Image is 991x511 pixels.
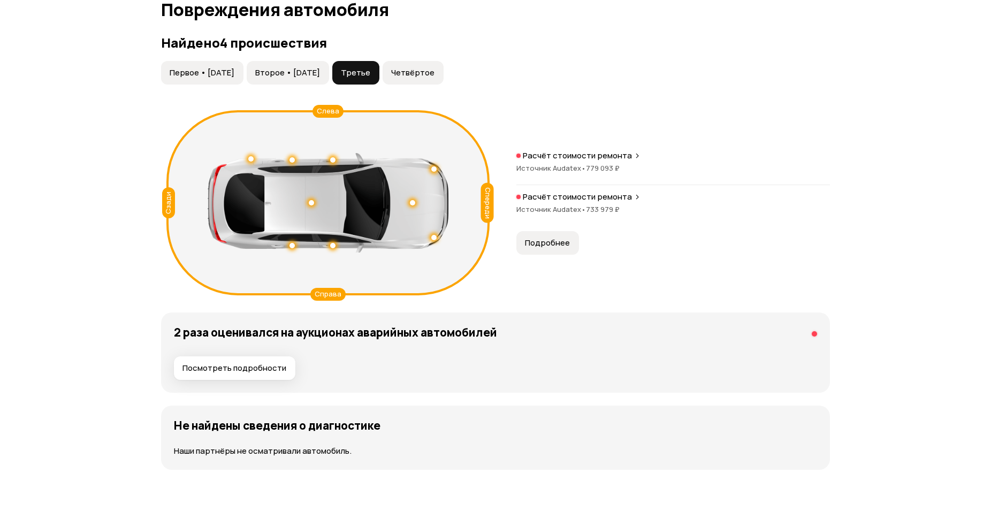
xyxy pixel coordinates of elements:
div: Спереди [481,182,494,223]
span: • [581,163,586,173]
button: Третье [332,61,379,85]
span: Источник Audatex [516,204,586,214]
span: Подробнее [525,238,570,248]
span: Четвёртое [391,67,434,78]
button: Подробнее [516,231,579,255]
div: Сзади [162,187,175,218]
h4: 2 раза оценивался на аукционах аварийных автомобилей [174,325,497,339]
span: Третье [341,67,370,78]
span: • [581,204,586,214]
span: 779 093 ₽ [586,163,620,173]
p: Наши партнёры не осматривали автомобиль. [174,445,817,457]
span: Посмотреть подробности [182,363,286,373]
p: Расчёт стоимости ремонта [523,150,632,161]
span: Источник Audatex [516,163,586,173]
button: Первое • [DATE] [161,61,243,85]
div: Слева [312,105,344,118]
button: Четвёртое [383,61,444,85]
span: Второе • [DATE] [255,67,320,78]
p: Расчёт стоимости ремонта [523,192,632,202]
div: Справа [310,288,346,301]
button: Посмотреть подробности [174,356,295,380]
span: Первое • [DATE] [170,67,234,78]
h3: Найдено 4 происшествия [161,35,830,50]
h4: Не найдены сведения о диагностике [174,418,380,432]
button: Второе • [DATE] [247,61,329,85]
span: 733 979 ₽ [586,204,620,214]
